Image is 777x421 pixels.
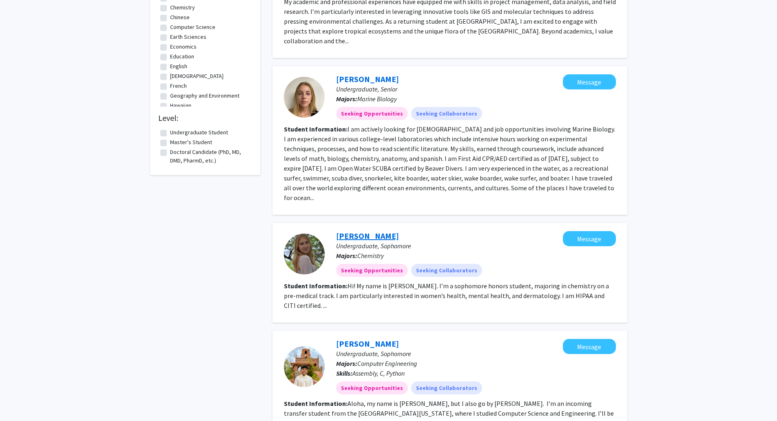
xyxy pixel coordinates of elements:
[284,125,348,133] b: Student Information:
[411,107,482,120] mat-chip: Seeking Collaborators
[336,264,408,277] mat-chip: Seeking Opportunities
[336,339,399,349] a: [PERSON_NAME]
[170,101,191,110] label: Hawaiian
[336,231,399,241] a: [PERSON_NAME]
[170,138,212,147] label: Master's Student
[284,125,615,202] fg-read-more: I am actively looking for [DEMOGRAPHIC_DATA] and job opportunities involving Marine Biology. I am...
[170,72,224,80] label: [DEMOGRAPHIC_DATA]
[563,339,616,354] button: Message Francis Transfiguracion II
[170,3,195,12] label: Chemistry
[284,282,609,310] fg-read-more: Hi! My name is [PERSON_NAME]. I’m a sophomore honors student, majoring in chemistry on a pre-medi...
[411,264,482,277] mat-chip: Seeking Collaborators
[357,252,384,260] span: Chemistry
[336,242,411,250] span: Undergraduate, Sophomore
[336,252,357,260] b: Majors:
[563,231,616,246] button: Message Asiya Sharipova
[284,399,348,408] b: Student Information:
[336,95,357,103] b: Majors:
[336,381,408,394] mat-chip: Seeking Opportunities
[357,359,417,368] span: Computer Engineering
[170,128,228,137] label: Undergraduate Student
[170,23,215,31] label: Computer Science
[170,42,197,51] label: Economics
[336,85,397,93] span: Undergraduate, Senior
[158,113,252,123] h2: Level:
[411,381,482,394] mat-chip: Seeking Collaborators
[6,384,35,415] iframe: Chat
[336,74,399,84] a: [PERSON_NAME]
[170,62,187,71] label: English
[170,13,190,22] label: Chinese
[357,95,397,103] span: Marine Biology
[563,74,616,89] button: Message leah gowie
[336,107,408,120] mat-chip: Seeking Opportunities
[336,359,357,368] b: Majors:
[170,33,206,41] label: Earth Sciences
[170,91,239,100] label: Geography and Environment
[170,52,194,61] label: Education
[170,82,187,90] label: French
[336,369,352,377] b: Skills:
[284,282,348,290] b: Student Information:
[352,369,405,377] span: Assembly, C, Python
[170,148,250,165] label: Doctoral Candidate (PhD, MD, DMD, PharmD, etc.)
[336,350,411,358] span: Undergraduate, Sophomore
